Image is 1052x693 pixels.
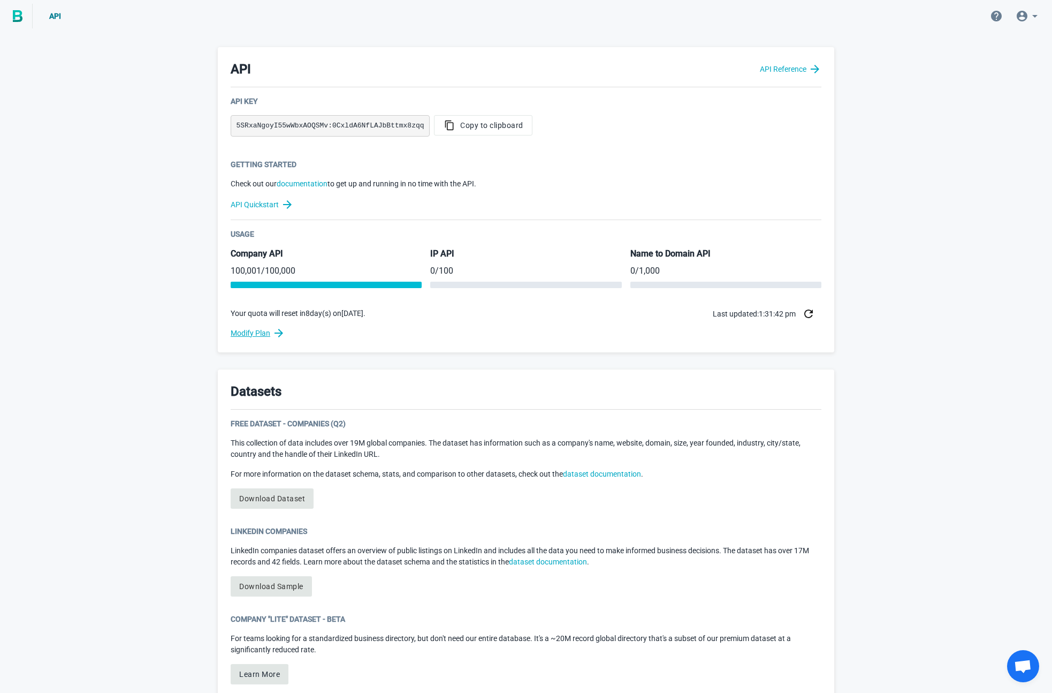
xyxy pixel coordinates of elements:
p: Your quota will reset in 8 day(s) on [DATE] . [231,308,365,319]
span: 0 [630,266,635,276]
a: Download Dataset [231,488,314,509]
a: Modify Plan [231,327,821,340]
a: API Quickstart [231,198,821,211]
span: 0 [430,266,435,276]
div: LinkedIn Companies [231,526,821,537]
pre: 5SRxaNgoyI55wWbxAOQSMv:0CxldA6NfLAJbBttmx8zqq [231,115,430,137]
span: Copy to clipboard [443,120,523,131]
div: Company "Lite" Dataset - Beta [231,614,821,624]
p: LinkedIn companies dataset offers an overview of public listings on LinkedIn and includes all the... [231,545,821,568]
p: For more information on the dataset schema, stats, and comparison to other datasets, check out the . [231,469,821,480]
a: dataset documentation [509,558,587,566]
div: Usage [231,229,821,239]
p: / 100 [430,265,621,277]
div: API Key [231,96,821,107]
h3: API [231,60,251,78]
p: For teams looking for a standardized business directory, but don't need our entire database. It's... [231,633,821,656]
h5: IP API [430,248,621,260]
a: Download Sample [231,576,312,597]
button: Copy to clipboard [434,115,532,135]
img: BigPicture.io [13,10,22,22]
h5: Name to Domain API [630,248,821,260]
p: / 100,000 [231,265,422,277]
p: Check out our to get up and running in no time with the API. [231,178,821,190]
a: documentation [277,179,327,188]
p: This collection of data includes over 19M global companies. The dataset has information such as a... [231,438,821,460]
a: API Reference [760,63,821,76]
h3: Datasets [231,382,281,401]
h5: Company API [231,248,422,260]
div: Free Dataset - Companies (Q2) [231,418,821,429]
a: dataset documentation [563,470,641,478]
p: / 1,000 [630,265,821,277]
span: API [49,12,61,20]
span: 100,001 [231,266,261,276]
div: Last updated: 1:31:42 pm [713,301,821,327]
div: Getting Started [231,159,821,170]
a: Open chat [1007,650,1039,682]
button: Learn More [231,664,288,684]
